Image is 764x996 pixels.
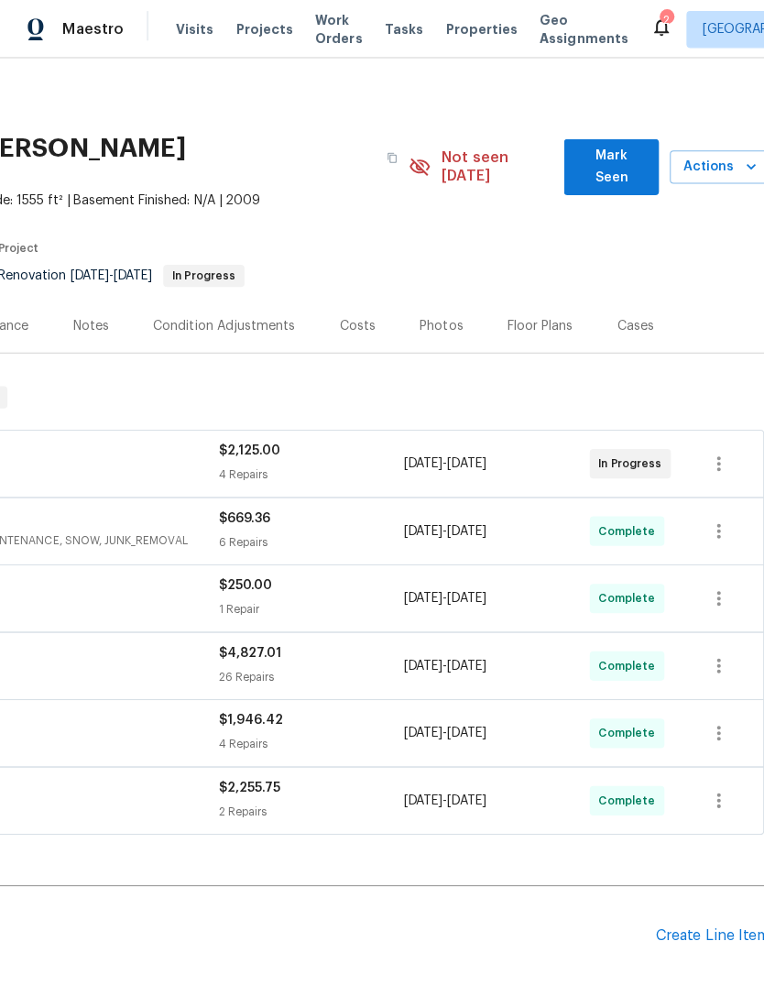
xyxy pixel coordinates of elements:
span: - [70,268,151,280]
span: [DATE] [113,268,151,280]
span: $669.36 [217,509,268,521]
span: Projects [235,20,291,38]
span: Tasks [382,23,420,36]
span: In Progress [164,268,241,279]
button: Actions [665,149,764,183]
span: [DATE] [444,588,483,601]
span: [DATE] [444,722,483,735]
button: Copy Address [373,140,406,173]
span: - [401,586,483,604]
span: - [401,652,483,671]
span: [DATE] [401,521,440,534]
div: Condition Adjustments [152,314,293,333]
span: [DATE] [401,655,440,668]
span: Complete [595,586,658,604]
div: Photos [417,314,460,333]
span: Visits [175,20,213,38]
span: [DATE] [401,454,440,467]
span: $2,255.75 [217,776,278,789]
span: [DATE] [444,521,483,534]
span: $1,946.42 [217,709,281,722]
span: $2,125.00 [217,442,278,454]
div: Costs [337,314,373,333]
span: [DATE] [401,588,440,601]
span: Maestro [62,20,123,38]
div: Create Line Item [651,921,764,938]
span: Complete [595,652,658,671]
span: Actions [680,155,749,178]
span: In Progress [595,452,664,470]
span: [DATE] [401,722,440,735]
div: 26 Repairs [217,663,401,682]
span: $4,827.01 [217,642,279,655]
div: 2 Repairs [217,797,401,815]
div: 2 [655,11,668,29]
span: Properties [442,20,514,38]
span: [DATE] [444,454,483,467]
span: [DATE] [401,789,440,802]
span: Work Orders [313,11,360,48]
button: Mark Seen [560,138,654,194]
div: 4 Repairs [217,730,401,749]
span: Complete [595,719,658,738]
span: Geo Assignments [536,11,624,48]
span: - [401,452,483,470]
span: [DATE] [70,268,108,280]
div: 4 Repairs [217,463,401,481]
span: [DATE] [444,789,483,802]
span: Not seen [DATE] [439,148,550,184]
span: - [401,786,483,804]
div: Notes [72,314,108,333]
div: Floor Plans [504,314,569,333]
span: Mark Seen [574,144,639,189]
div: 6 Repairs [217,530,401,548]
div: Cases [613,314,649,333]
span: [DATE] [444,655,483,668]
span: Complete [595,519,658,537]
span: - [401,519,483,537]
span: - [401,719,483,738]
span: Complete [595,786,658,804]
div: 1 Repair [217,597,401,615]
span: $250.00 [217,575,270,588]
